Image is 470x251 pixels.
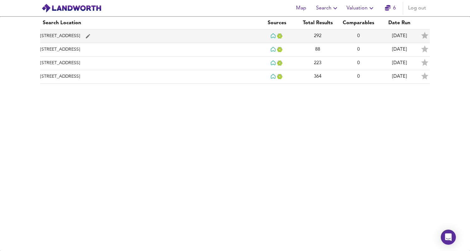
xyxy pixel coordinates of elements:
[441,230,456,245] div: Open Intercom Messenger
[291,2,311,14] button: Map
[379,70,420,84] td: [DATE]
[297,57,338,70] td: 223
[271,33,277,39] img: Rightmove
[338,43,379,57] td: 0
[40,70,256,84] td: [STREET_ADDRESS]
[379,57,420,70] td: [DATE]
[347,4,375,13] span: Valuation
[338,57,379,70] td: 0
[344,2,378,14] button: Valuation
[379,43,420,57] td: [DATE]
[41,3,101,13] img: logo
[380,2,400,14] button: 6
[277,60,283,66] img: Land Registry
[277,74,283,79] img: Land Registry
[316,4,339,13] span: Search
[406,2,429,14] button: Log out
[293,4,309,13] span: Map
[271,74,277,80] img: Rightmove
[40,43,256,57] td: [STREET_ADDRESS]
[271,47,277,53] img: Rightmove
[277,47,283,52] img: Land Registry
[34,17,436,84] table: simple table
[314,2,342,14] button: Search
[297,70,338,84] td: 364
[40,57,256,70] td: [STREET_ADDRESS]
[277,33,283,39] img: Land Registry
[385,4,396,13] a: 6
[300,19,336,27] div: Total Results
[40,30,256,43] td: [STREET_ADDRESS]
[40,17,256,30] th: Search Location
[338,70,379,84] td: 0
[408,4,426,13] span: Log out
[271,60,277,66] img: Rightmove
[297,30,338,43] td: 292
[259,19,295,27] div: Sources
[381,19,417,27] div: Date Run
[341,19,376,27] div: Comparables
[297,43,338,57] td: 88
[379,30,420,43] td: [DATE]
[338,30,379,43] td: 0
